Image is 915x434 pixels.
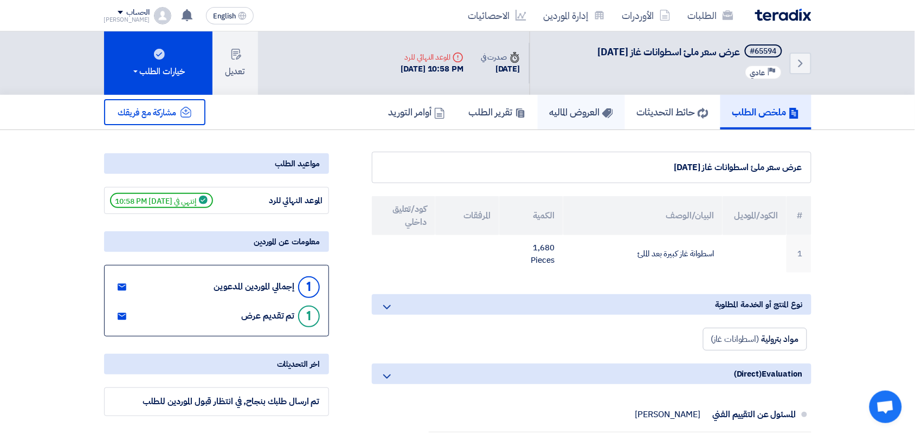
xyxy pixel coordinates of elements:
[110,193,213,208] span: إنتهي في [DATE] 10:58 PM
[710,401,796,427] div: المسئول عن التقييم الفني
[143,397,319,407] div: تم ارسال طلبك بنجاح, في انتظار قبول الموردين للطلب
[598,44,784,60] h5: عرض سعر ملئ اسطوانات غاز أبريل 2025
[212,31,258,95] button: تعديل
[242,195,323,207] div: الموعد النهائي للرد
[242,311,295,321] div: تم تقديم عرض
[213,12,236,20] span: English
[104,31,212,95] button: خيارات الطلب
[372,196,436,235] th: كود/تعليق داخلي
[131,65,185,78] div: خيارات الطلب
[435,196,499,235] th: المرفقات
[787,235,811,273] td: 1
[457,95,538,129] a: تقرير الطلب
[401,63,464,75] div: [DATE] 10:58 PM
[720,95,811,129] a: ملخص الطلب
[118,106,177,119] span: مشاركة مع فريقك
[104,354,329,374] div: اخر التحديثات
[598,44,740,59] span: عرض سعر ملئ اسطوانات غاز [DATE]
[762,333,799,346] span: مواد بترولية
[614,3,679,28] a: الأوردرات
[732,106,800,118] h5: ملخص الطلب
[104,153,329,174] div: مواعيد الطلب
[550,106,613,118] h5: العروض الماليه
[214,282,295,292] div: إجمالي الموردين المدعوين
[635,409,701,420] div: [PERSON_NAME]
[460,3,535,28] a: الاحصائيات
[625,95,720,129] a: حائط التحديثات
[389,106,445,118] h5: أوامر التوريد
[126,8,150,17] div: الحساب
[538,95,625,129] a: العروض الماليه
[469,106,526,118] h5: تقرير الطلب
[762,368,802,380] span: Evaluation
[563,235,723,273] td: اسطوانة غاز كبيرة بعد الملئ
[787,196,811,235] th: #
[499,196,563,235] th: الكمية
[206,7,254,24] button: English
[715,299,802,310] span: نوع المنتج أو الخدمة المطلوبة
[563,196,723,235] th: البيان/الوصف
[711,333,759,346] span: (اسطوانات غاز)
[401,51,464,63] div: الموعد النهائي للرد
[750,68,765,78] span: عادي
[377,95,457,129] a: أوامر التوريد
[535,3,614,28] a: إدارة الموردين
[869,391,902,423] a: Open chat
[104,231,329,252] div: معلومات عن الموردين
[481,51,520,63] div: صدرت في
[381,161,802,174] div: عرض سعر ملئ اسطوانات غاز [DATE]
[755,9,811,21] img: Teradix logo
[679,3,742,28] a: الطلبات
[750,48,777,55] div: #65594
[298,306,320,327] div: 1
[637,106,708,118] h5: حائط التحديثات
[154,7,171,24] img: profile_test.png
[723,196,787,235] th: الكود/الموديل
[298,276,320,298] div: 1
[499,235,563,273] td: 1,680 Pieces
[734,368,762,380] span: (Direct)
[104,17,150,23] div: [PERSON_NAME]
[481,63,520,75] div: [DATE]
